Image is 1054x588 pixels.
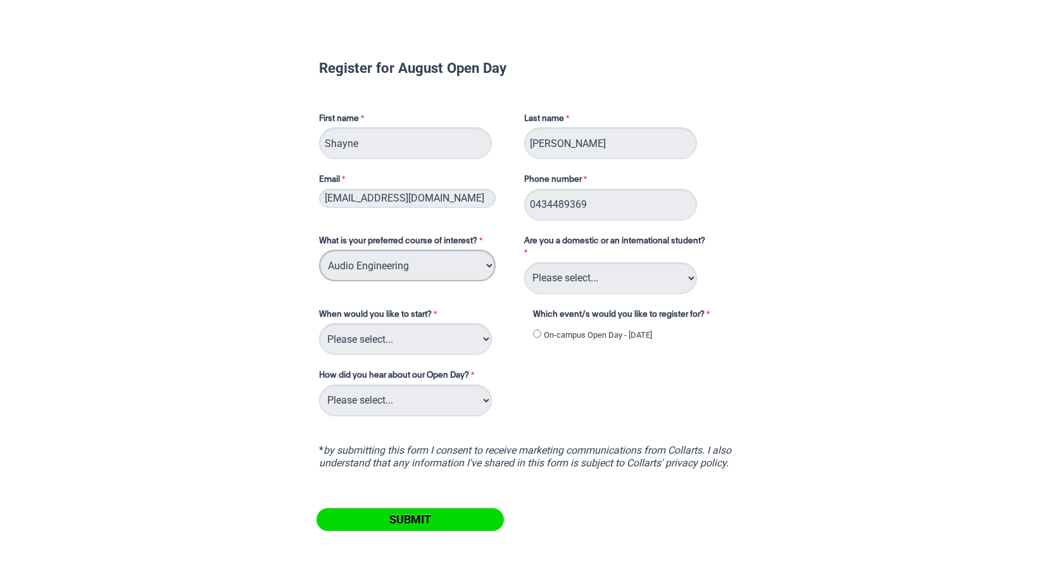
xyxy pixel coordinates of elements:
select: How did you hear about our Open Day? [319,385,492,416]
h1: Register for August Open Day [319,61,736,74]
i: by submitting this form I consent to receive marketing communications from Collarts. I also under... [319,444,731,469]
label: When would you like to start? [319,309,520,324]
label: How did you hear about our Open Day? [319,369,477,385]
label: On-campus Open Day - [DATE] [544,329,652,342]
label: Phone number [524,174,590,189]
label: What is your preferred course of interest? [319,235,511,250]
input: Email [319,189,496,208]
span: Are you a domestic or an international student? [524,237,705,245]
input: Submit [317,508,504,531]
select: What is your preferred course of interest? [319,250,496,281]
select: When would you like to start? [319,323,492,355]
label: Email [319,174,511,189]
label: First name [319,113,511,128]
label: Last name [524,113,572,128]
select: Are you a domestic or an international student? [524,262,697,294]
label: Which event/s would you like to register for? [533,309,725,324]
input: Last name [524,127,697,159]
input: Phone number [524,189,697,220]
input: First name [319,127,492,159]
